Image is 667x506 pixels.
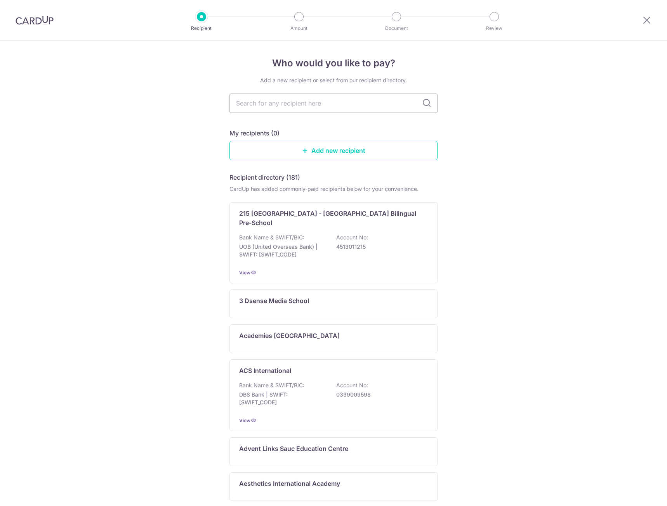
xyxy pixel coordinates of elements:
p: DBS Bank | SWIFT: [SWIFT_CODE] [239,391,326,406]
h4: Who would you like to pay? [229,56,438,70]
p: Account No: [336,234,368,241]
p: 0339009598 [336,391,423,399]
div: CardUp has added commonly-paid recipients below for your convenience. [229,185,438,193]
p: 4513011215 [336,243,423,251]
h5: Recipient directory (181) [229,173,300,182]
p: Bank Name & SWIFT/BIC: [239,234,304,241]
p: Review [466,24,523,32]
p: Amount [270,24,328,32]
a: Add new recipient [229,141,438,160]
div: Add a new recipient or select from our recipient directory. [229,76,438,84]
input: Search for any recipient here [229,94,438,113]
p: Academies [GEOGRAPHIC_DATA] [239,331,340,340]
p: UOB (United Overseas Bank) | SWIFT: [SWIFT_CODE] [239,243,326,258]
p: ACS International [239,366,291,375]
p: Aesthetics International Academy [239,479,340,488]
p: Recipient [173,24,230,32]
p: Bank Name & SWIFT/BIC: [239,381,304,389]
p: 215 [GEOGRAPHIC_DATA] - [GEOGRAPHIC_DATA] Bilingual Pre-School [239,209,419,227]
p: Advent Links Sauc Education Centre [239,444,348,453]
a: View [239,270,250,276]
p: Account No: [336,381,368,389]
h5: My recipients (0) [229,128,280,138]
a: View [239,418,250,423]
p: Document [368,24,425,32]
p: 3 Dsense Media School [239,296,309,305]
img: CardUp [16,16,54,25]
iframe: Opens a widget where you can find more information [617,483,659,502]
